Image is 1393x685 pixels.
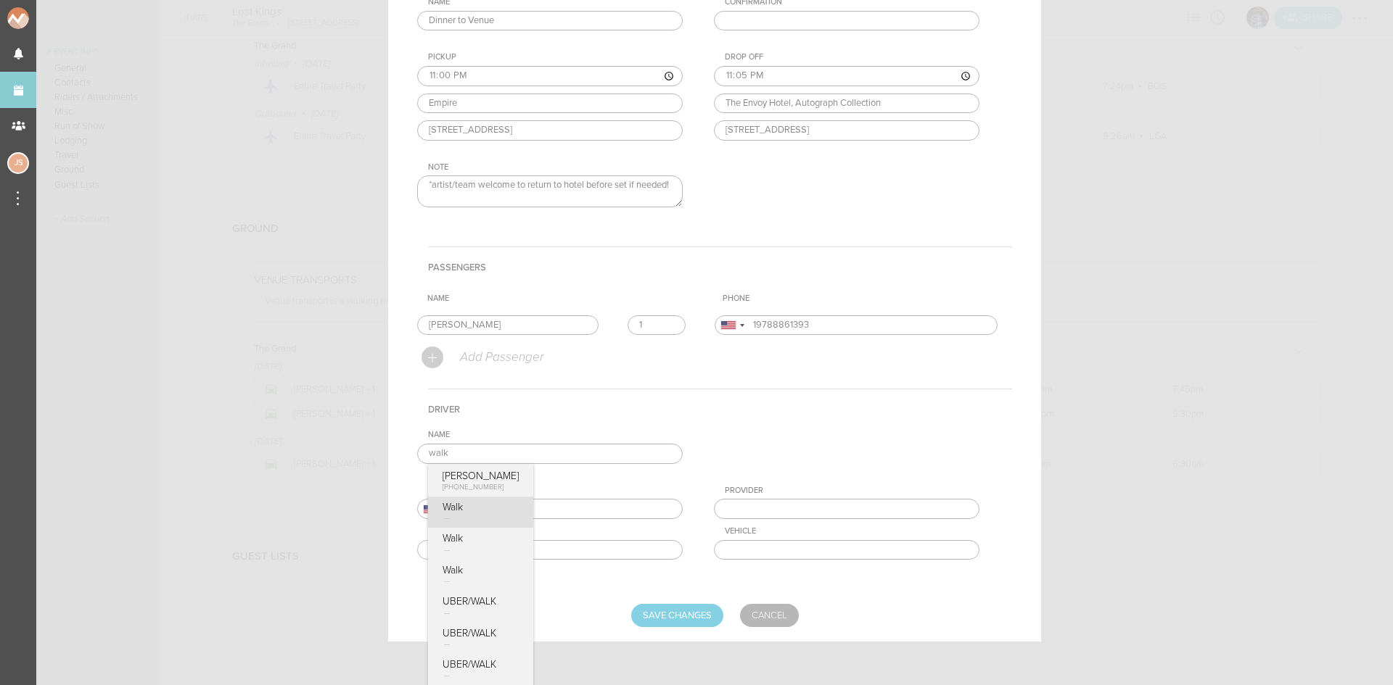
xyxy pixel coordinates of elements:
[628,315,686,336] input: 0
[443,658,519,671] p: UBER/WALK
[725,52,979,62] div: Drop Off
[717,288,1012,310] th: Phone
[459,350,543,365] p: Add Passenger
[417,66,683,86] input: ––:–– ––
[428,246,1012,288] h4: Passengers
[417,11,683,31] input: e.g. Airport to Hotel (Optional)
[418,499,451,518] div: United States: +1
[443,470,519,482] p: [PERSON_NAME]
[443,532,519,544] p: Walk
[631,604,723,627] input: Save Changes
[428,52,683,62] div: Pickup
[443,595,519,607] p: UBER/WALK
[417,94,683,114] input: Location Name
[443,501,519,513] p: Walk
[417,120,683,141] input: Address
[715,315,998,336] input: Phone
[7,7,89,29] img: NOMAD
[443,483,504,491] span: [PHONE_NUMBER]
[428,162,683,173] div: Note
[422,288,717,310] th: Name
[428,389,1012,430] h4: Driver
[417,499,683,519] input: (201) 555-0123
[428,486,683,496] div: Phone
[725,486,979,496] div: Provider
[7,152,29,174] div: Jessica Smith
[725,526,979,536] div: Vehicle
[428,526,683,536] div: Email
[443,564,519,576] p: Walk
[443,627,519,639] p: UBER/WALK
[714,66,979,86] input: ––:–– ––
[428,430,683,440] div: Name
[740,604,799,627] a: Cancel
[714,94,979,114] input: Location Name
[422,353,543,362] a: Add Passenger
[714,120,979,141] input: Address
[715,316,749,335] div: United States: +1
